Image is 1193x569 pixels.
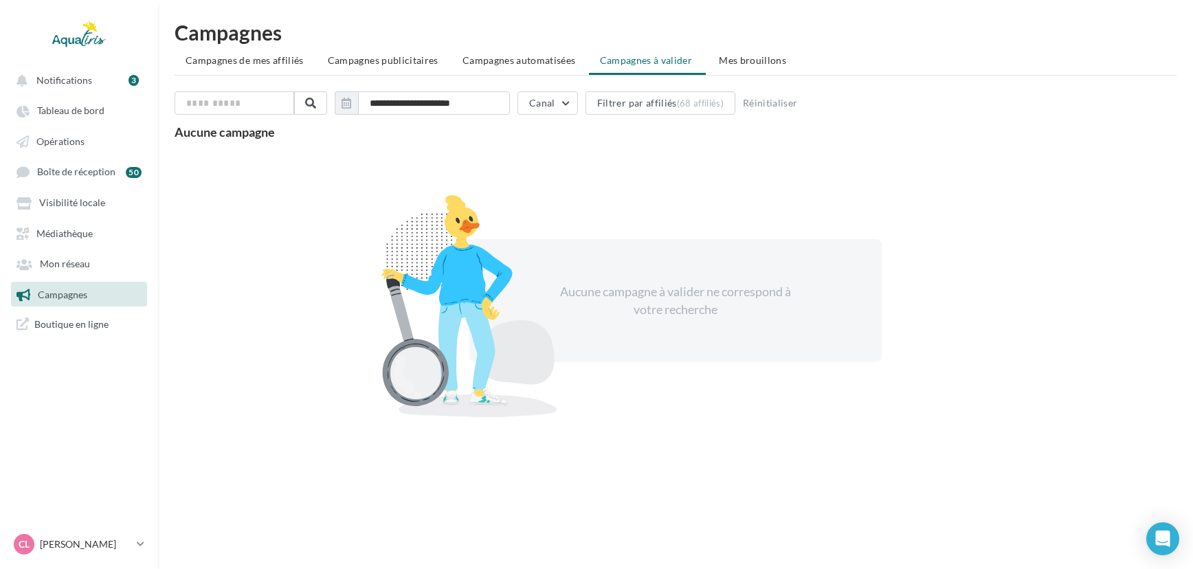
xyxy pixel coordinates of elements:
[36,227,93,239] span: Médiathèque
[8,251,150,276] a: Mon réseau
[126,167,142,178] div: 50
[328,54,438,66] span: Campagnes publicitaires
[8,221,150,245] a: Médiathèque
[677,98,724,109] div: (68 affiliés)
[719,54,786,66] span: Mes brouillons
[37,166,115,178] span: Boîte de réception
[38,289,87,300] span: Campagnes
[36,135,85,147] span: Opérations
[11,531,147,557] a: CL [PERSON_NAME]
[39,197,105,209] span: Visibilité locale
[557,283,794,318] div: Aucune campagne à valider ne correspond à votre recherche
[186,54,304,66] span: Campagnes de mes affiliés
[36,74,92,86] span: Notifications
[8,159,150,184] a: Boîte de réception 50
[8,312,150,336] a: Boutique en ligne
[8,98,150,122] a: Tableau de bord
[175,124,275,140] span: Aucune campagne
[8,282,150,306] a: Campagnes
[34,317,109,331] span: Boutique en ligne
[517,91,578,115] button: Canal
[40,537,131,551] p: [PERSON_NAME]
[586,91,735,115] button: Filtrer par affiliés(68 affiliés)
[40,258,90,270] span: Mon réseau
[8,129,150,153] a: Opérations
[19,537,30,551] span: CL
[737,95,803,111] button: Réinitialiser
[175,22,1177,43] h1: Campagnes
[462,54,576,66] span: Campagnes automatisées
[1146,522,1179,555] div: Open Intercom Messenger
[8,190,150,214] a: Visibilité locale
[129,75,139,86] div: 3
[37,105,104,117] span: Tableau de bord
[8,67,144,92] button: Notifications 3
